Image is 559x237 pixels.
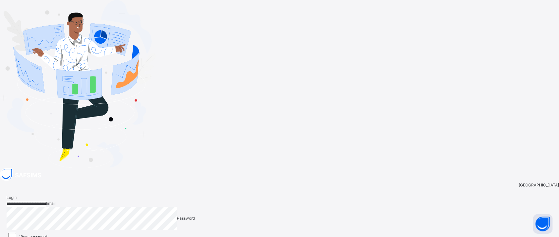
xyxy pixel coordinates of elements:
[533,214,552,234] button: Open asap
[519,182,559,188] span: [GEOGRAPHIC_DATA]
[46,201,56,206] span: Email
[7,195,17,200] span: Login
[177,216,195,221] span: Password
